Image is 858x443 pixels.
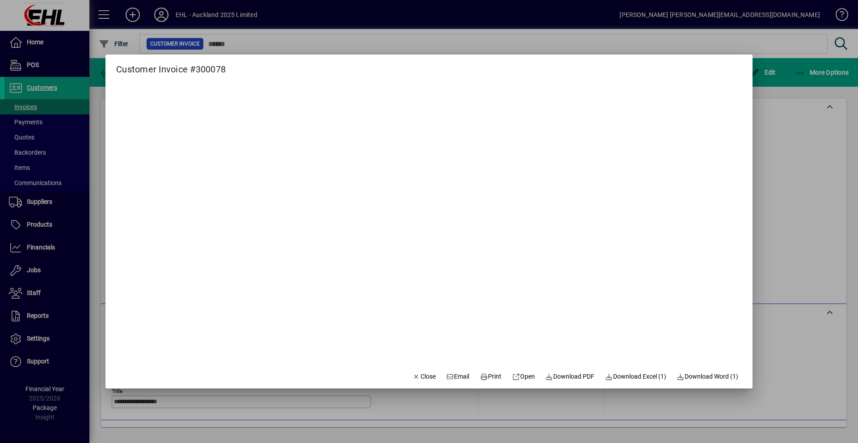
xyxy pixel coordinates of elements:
a: Download PDF [542,369,598,385]
span: Email [446,372,470,381]
span: Download Excel (1) [605,372,666,381]
span: Download Word (1) [677,372,739,381]
button: Download Word (1) [673,369,742,385]
span: Download PDF [546,372,595,381]
button: Print [476,369,505,385]
button: Download Excel (1) [601,369,670,385]
button: Close [409,369,439,385]
span: Print [480,372,501,381]
button: Email [443,369,473,385]
span: Open [512,372,535,381]
span: Close [412,372,436,381]
a: Open [509,369,538,385]
h2: Customer Invoice #300078 [105,55,236,76]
